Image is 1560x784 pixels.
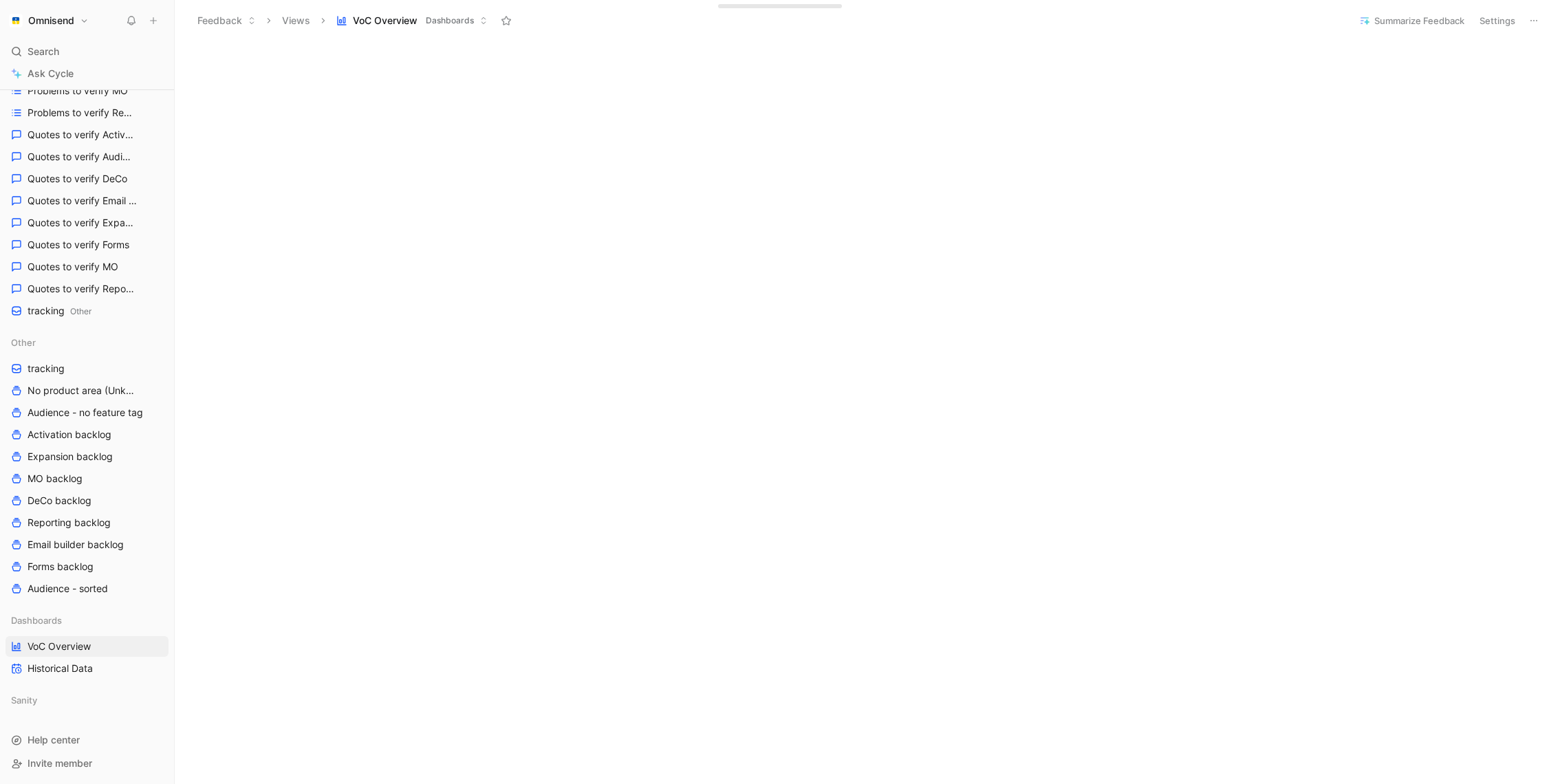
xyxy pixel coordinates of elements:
[6,80,169,101] a: Problems to verify MO
[6,358,169,379] a: tracking
[11,693,37,707] span: Sanity
[28,150,136,164] span: Quotes to verify Audience
[11,336,36,349] span: Other
[6,102,169,123] a: Problems to verify Reporting
[9,14,23,28] img: Omnisend
[28,472,83,486] span: MO backlog
[6,690,169,710] div: Sanity
[28,662,93,675] span: Historical Data
[28,384,138,398] span: No product area (Unknowns)
[28,128,136,142] span: Quotes to verify Activation
[28,757,92,769] span: Invite member
[6,257,169,277] a: Quotes to verify MO
[1473,11,1521,30] button: Settings
[191,10,262,31] button: Feedback
[28,106,137,120] span: Problems to verify Reporting
[28,640,91,653] span: VoC Overview
[276,10,316,31] button: Views
[28,84,128,98] span: Problems to verify MO
[6,190,169,211] a: Quotes to verify Email builder
[6,490,169,511] a: DeCo backlog
[6,610,169,631] div: Dashboards
[6,658,169,679] a: Historical Data
[70,306,91,316] span: Other
[28,238,129,252] span: Quotes to verify Forms
[28,194,138,208] span: Quotes to verify Email builder
[6,63,169,84] a: Ask Cycle
[6,446,169,467] a: Expansion backlog
[28,282,136,296] span: Quotes to verify Reporting
[6,468,169,489] a: MO backlog
[6,424,169,445] a: Activation backlog
[11,613,62,627] span: Dashboards
[28,450,113,464] span: Expansion backlog
[28,494,91,508] span: DeCo backlog
[28,582,108,596] span: Audience - sorted
[28,428,111,442] span: Activation backlog
[28,538,124,552] span: Email builder backlog
[6,636,169,657] a: VoC Overview
[6,753,169,774] div: Invite member
[426,14,474,28] span: Dashboards
[6,556,169,577] a: Forms backlog
[6,41,169,62] div: Search
[28,304,91,318] span: tracking
[6,124,169,145] a: Quotes to verify Activation
[6,168,169,189] a: Quotes to verify DeCo
[28,516,111,530] span: Reporting backlog
[6,402,169,423] a: Audience - no feature tag
[353,14,418,28] span: VoC Overview
[6,332,169,353] div: Other
[6,279,169,299] a: Quotes to verify Reporting
[6,380,169,401] a: No product area (Unknowns)
[28,734,80,745] span: Help center
[6,332,169,599] div: OthertrackingNo product area (Unknowns)Audience - no feature tagActivation backlogExpansion backl...
[6,610,169,679] div: DashboardsVoC OverviewHistorical Data
[28,260,118,274] span: Quotes to verify MO
[28,406,143,420] span: Audience - no feature tag
[6,11,92,30] button: OmnisendOmnisend
[6,213,169,233] a: Quotes to verify Expansion
[28,362,65,375] span: tracking
[6,534,169,555] a: Email builder backlog
[28,560,94,574] span: Forms backlog
[6,301,169,321] a: trackingOther
[6,690,169,715] div: Sanity
[28,172,127,186] span: Quotes to verify DeCo
[6,146,169,167] a: Quotes to verify Audience
[28,216,136,230] span: Quotes to verify Expansion
[330,10,494,31] button: VoC OverviewDashboards
[28,14,74,27] h1: Omnisend
[6,730,169,750] div: Help center
[1353,11,1471,30] button: Summarize Feedback
[6,512,169,533] a: Reporting backlog
[28,43,59,60] span: Search
[6,578,169,599] a: Audience - sorted
[6,235,169,255] a: Quotes to verify Forms
[28,65,74,82] span: Ask Cycle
